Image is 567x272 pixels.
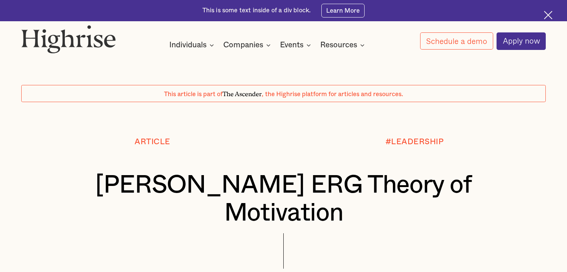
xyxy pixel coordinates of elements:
[21,25,116,54] img: Highrise logo
[544,11,552,19] img: Cross icon
[223,41,273,50] div: Companies
[223,41,263,50] div: Companies
[280,41,313,50] div: Events
[280,41,303,50] div: Events
[202,6,311,15] div: This is some text inside of a div block.
[385,137,444,146] div: #LEADERSHIP
[164,91,223,97] span: This article is part of
[497,32,546,50] a: Apply now
[262,91,403,97] span: , the Highrise platform for articles and resources.
[320,41,367,50] div: Resources
[321,4,365,17] a: Learn More
[135,137,170,146] div: Article
[420,32,493,50] a: Schedule a demo
[320,41,357,50] div: Resources
[223,89,262,97] span: The Ascender
[169,41,216,50] div: Individuals
[43,171,524,227] h1: [PERSON_NAME] ERG Theory of Motivation
[169,41,207,50] div: Individuals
